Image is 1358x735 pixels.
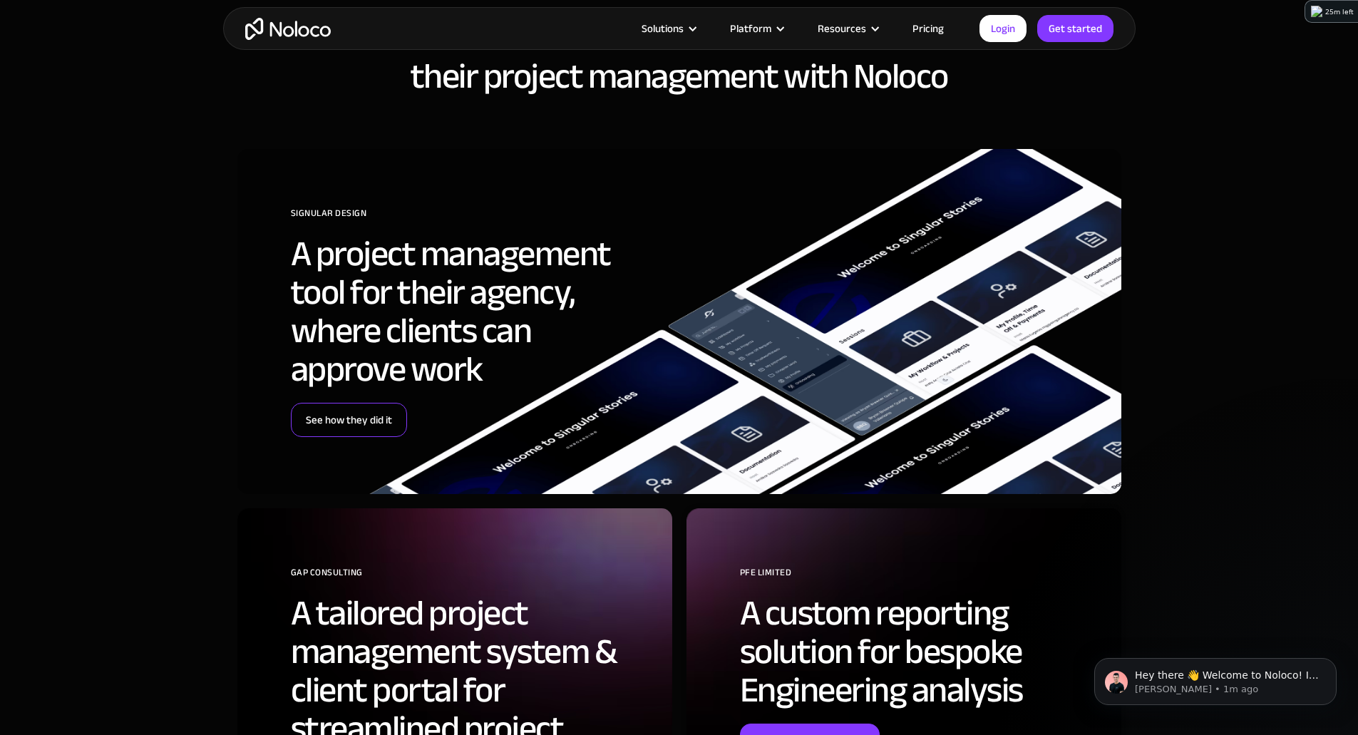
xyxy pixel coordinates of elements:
a: home [245,18,331,40]
h2: A project management tool for their agency, where clients can approve work [291,235,651,389]
div: GAP Consulting [291,562,651,594]
img: logo [1311,6,1322,17]
div: Resources [818,19,866,38]
div: Platform [712,19,800,38]
h2: These customers have transformed their project management with Noloco [237,19,1121,96]
div: Solutions [624,19,712,38]
div: Platform [730,19,771,38]
a: Login [979,15,1027,42]
a: Get started [1037,15,1113,42]
div: PFE Limited [740,562,1100,594]
a: Pricing [895,19,962,38]
div: Resources [800,19,895,38]
div: SIGNULAR DESIGN [291,202,651,235]
h2: A custom reporting solution for bespoke Engineering analysis [740,594,1100,709]
div: Solutions [642,19,684,38]
a: See how they did it [291,403,407,437]
iframe: Intercom notifications message [1073,628,1358,728]
div: 25m left [1325,6,1354,17]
